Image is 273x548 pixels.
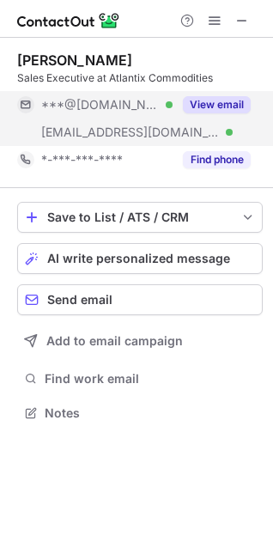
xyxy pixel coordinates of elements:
div: Save to List / ATS / CRM [47,210,233,224]
div: [PERSON_NAME] [17,52,132,69]
span: Send email [47,293,112,307]
div: Sales Executive at Atlantix Commodities [17,70,263,86]
button: Add to email campaign [17,326,263,356]
img: ContactOut v5.3.10 [17,10,120,31]
span: Notes [45,405,256,421]
span: AI write personalized message [47,252,230,265]
span: [EMAIL_ADDRESS][DOMAIN_NAME] [41,125,220,140]
button: Notes [17,401,263,425]
button: Find work email [17,367,263,391]
span: ***@[DOMAIN_NAME] [41,97,160,113]
span: Find work email [45,371,256,387]
span: Add to email campaign [46,334,183,348]
button: Send email [17,284,263,315]
button: AI write personalized message [17,243,263,274]
button: save-profile-one-click [17,202,263,233]
button: Reveal Button [183,151,251,168]
button: Reveal Button [183,96,251,113]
